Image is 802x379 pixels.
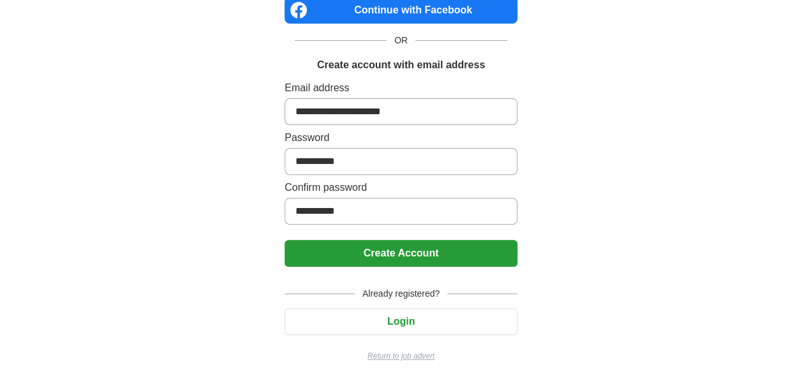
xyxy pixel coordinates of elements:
[285,350,517,362] a: Return to job advert
[355,287,447,301] span: Already registered?
[285,308,517,335] button: Login
[285,180,517,195] label: Confirm password
[285,130,517,145] label: Password
[285,240,517,267] button: Create Account
[317,57,485,73] h1: Create account with email address
[285,316,517,327] a: Login
[285,80,517,96] label: Email address
[387,34,415,47] span: OR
